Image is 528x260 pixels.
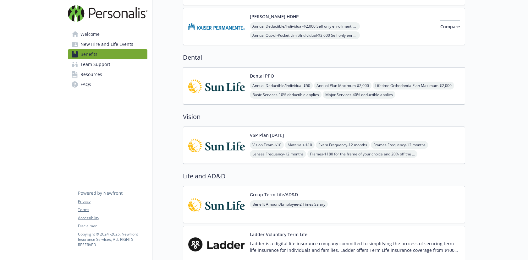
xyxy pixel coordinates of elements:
span: Lenses Frequency - 12 months [250,150,306,158]
span: Annual Deductible/Individual - $2,000 Self only enrollment; $3,300 for any one member within a fa... [250,22,360,30]
button: Ladder Voluntary Term Life [250,231,307,238]
img: Kaiser Permanente Insurance Company carrier logo [188,13,245,40]
img: Sun Life Financial carrier logo [188,73,245,99]
img: Ladder carrier logo [188,231,245,258]
h2: Vision [183,112,465,122]
button: Dental PPO [250,73,274,79]
span: Lifetime Orthodontia Plan Maximum - $2,000 [373,82,454,89]
button: Compare [440,20,460,33]
span: FAQs [80,79,91,89]
a: Team Support [68,59,147,69]
span: Annual Deductible/Individual - $50 [250,82,313,89]
a: Terms [78,207,147,213]
a: FAQs [68,79,147,89]
p: Copyright © 2024 - 2025 , Newfront Insurance Services, ALL RIGHTS RESERVED [78,231,147,247]
img: Sun Life Financial carrier logo [188,191,245,218]
button: Group Term Life/AD&D [250,191,298,198]
button: [PERSON_NAME] HDHP [250,13,299,20]
span: Materials - $10 [285,141,315,149]
a: Disclaimer [78,223,147,229]
span: Benefits [80,49,97,59]
span: Annual Plan Maximum - $2,000 [314,82,371,89]
h2: Life and AD&D [183,171,465,181]
p: Ladder is a digital life insurance company committed to simplifying the process of securing term ... [250,240,460,253]
button: VSP Plan [DATE] [250,132,284,138]
a: Welcome [68,29,147,39]
span: Exam Frequency - 12 months [316,141,370,149]
span: Frames Frequency - 12 months [371,141,428,149]
span: Compare [440,24,460,30]
span: Team Support [80,59,110,69]
a: Privacy [78,199,147,204]
span: Resources [80,69,102,79]
a: Resources [68,69,147,79]
span: Frames - $180 for the frame of your choice and 20% off the amount over your allowance; $100 allow... [307,150,417,158]
h2: Dental [183,53,465,62]
span: Benefit Amount/Employee - 2 Times Salary [250,200,328,208]
span: Annual Out-of-Pocket Limit/Individual - $3,600 Self only enrollment; $3,600 for any one member wi... [250,31,360,39]
a: New Hire and Life Events [68,39,147,49]
span: Major Services - 40% deductible applies [323,91,395,99]
span: Welcome [80,29,100,39]
span: Basic Services - 10% deductible applies [250,91,322,99]
img: Sun Life Financial carrier logo [188,132,245,159]
a: Benefits [68,49,147,59]
a: Accessibility [78,215,147,221]
span: New Hire and Life Events [80,39,133,49]
span: Vision Exam - $10 [250,141,284,149]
